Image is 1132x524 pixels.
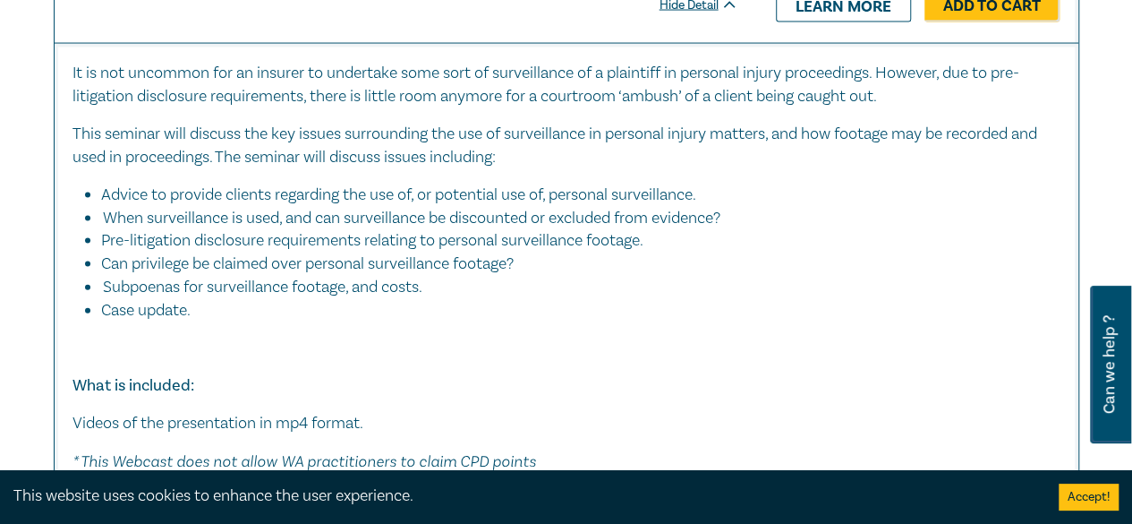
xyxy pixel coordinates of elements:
[1101,296,1118,433] span: Can we help ?
[101,184,1043,207] li: Advice to provide clients regarding the use of, or potential use of, personal surveillance.
[101,299,1060,322] li: Case update.
[101,229,1043,253] li: Pre-litigation disclosure requirements relating to personal surveillance footage.
[72,451,536,470] em: * This Webcast does not allow WA practitioners to claim CPD points
[1059,484,1119,511] button: Accept cookies
[13,485,1032,508] div: This website uses cookies to enhance the user experience.
[72,375,194,396] strong: What is included:
[72,412,1060,435] p: Videos of the presentation in mp4 format.
[101,207,1043,230] li: When surveillance is used, and can surveillance be discounted or excluded from evidence?
[101,253,1043,276] li: Can privilege be claimed over personal surveillance footage?
[101,276,1043,299] li: Subpoenas for surveillance footage, and costs.
[72,123,1060,169] p: This seminar will discuss the key issues surrounding the use of surveillance in personal injury m...
[72,62,1060,108] p: It is not uncommon for an insurer to undertake some sort of surveillance of a plaintiff in person...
